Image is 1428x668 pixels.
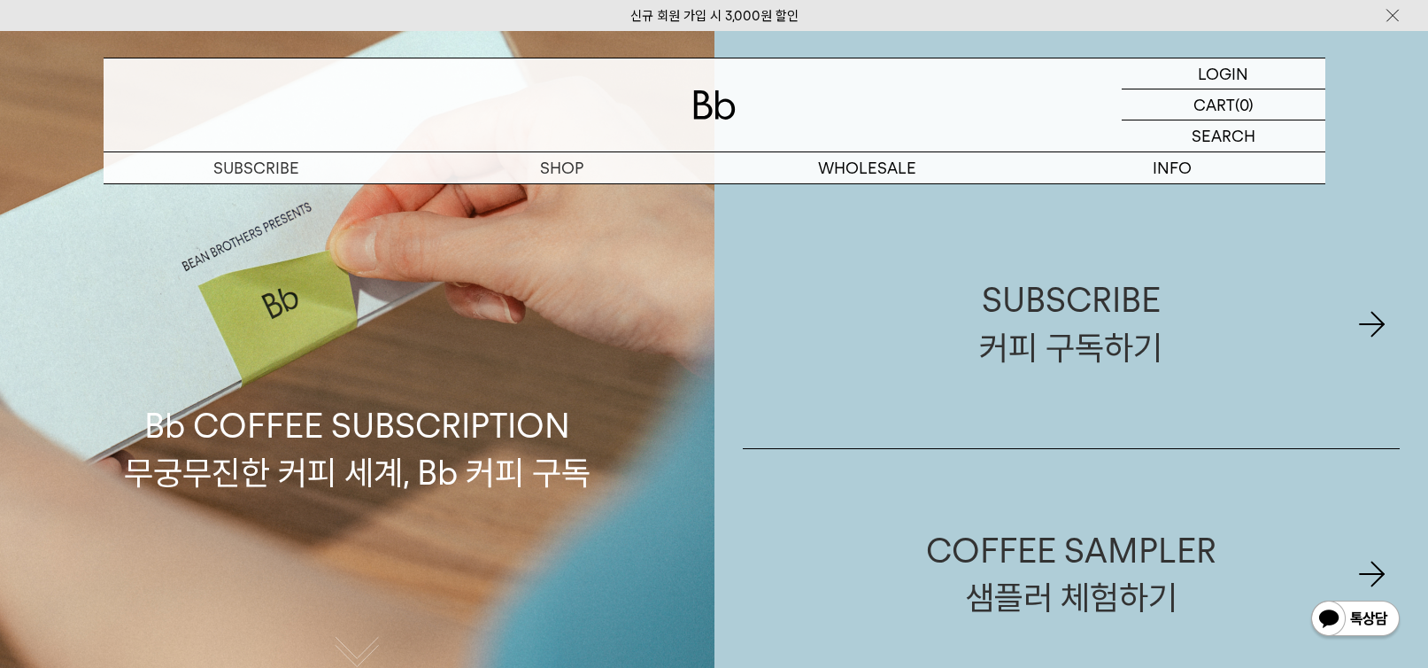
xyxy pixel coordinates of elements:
[104,152,409,183] a: SUBSCRIBE
[1122,89,1325,120] a: CART (0)
[743,199,1401,448] a: SUBSCRIBE커피 구독하기
[1122,58,1325,89] a: LOGIN
[630,8,799,24] a: 신규 회원 가입 시 3,000원 할인
[409,152,714,183] a: SHOP
[1192,120,1255,151] p: SEARCH
[979,276,1162,370] div: SUBSCRIBE 커피 구독하기
[1198,58,1248,89] p: LOGIN
[693,90,736,120] img: 로고
[1309,599,1401,641] img: 카카오톡 채널 1:1 채팅 버튼
[1193,89,1235,120] p: CART
[1235,89,1254,120] p: (0)
[1020,152,1325,183] p: INFO
[124,234,590,496] p: Bb COFFEE SUBSCRIPTION 무궁무진한 커피 세계, Bb 커피 구독
[714,152,1020,183] p: WHOLESALE
[926,527,1216,621] div: COFFEE SAMPLER 샘플러 체험하기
